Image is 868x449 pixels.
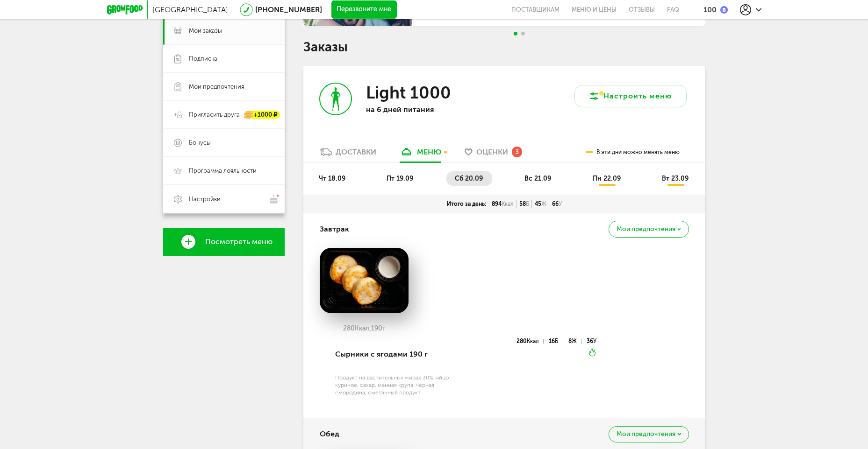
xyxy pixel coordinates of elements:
a: [PHONE_NUMBER] [255,5,322,14]
div: 280 [516,339,544,344]
a: Мои заказы [163,17,285,45]
span: Go to slide 1 [514,32,517,35]
span: Ж [541,201,546,207]
div: В эти дни можно менять меню [586,143,680,162]
span: Мои предпочтения [189,83,244,91]
a: меню [395,147,446,162]
div: 100 [703,5,717,14]
div: 8 [568,339,581,344]
span: Оценки [476,147,508,156]
span: Б [555,338,558,344]
div: Доставки [336,147,376,156]
span: сб 20.09 [455,175,483,182]
a: Мои предпочтения [163,73,285,101]
span: Мои предпочтения [617,431,675,437]
div: Продукт на растительных жирах 30%, яйцо куриное, сахар, манная крупа, чёрная смородина, сметанный... [335,374,465,396]
a: Бонусы [163,129,285,157]
button: Настроить меню [574,85,687,107]
span: Ккал [527,338,539,344]
a: Программа лояльности [163,157,285,185]
span: вт 23.09 [662,175,689,182]
h4: Обед [320,425,339,443]
span: Бонусы [189,139,211,147]
div: +1000 ₽ [244,111,280,119]
div: Сырники с ягодами 190 г [335,338,465,370]
div: 16 [549,339,563,344]
span: Программа лояльности [189,167,257,175]
span: Мои предпочтения [617,226,675,232]
a: Пригласить друга +1000 ₽ [163,101,285,129]
h3: Light 1000 [366,83,451,103]
span: Ккал [502,201,514,207]
span: Пригласить друга [189,111,240,119]
img: big_Oj7558GKmMMoQVCH.png [320,248,409,313]
span: Посмотреть меню [205,238,273,246]
span: У [593,338,596,344]
span: Настройки [189,195,221,203]
div: меню [417,147,441,156]
div: Итого за день: [444,200,489,208]
div: 894 [489,200,516,208]
span: Мои заказы [189,27,222,35]
div: 36 [587,339,596,344]
span: чт 18.09 [319,175,345,182]
a: Посмотреть меню [163,228,285,256]
span: Б [526,201,529,207]
span: Ж [572,338,577,344]
span: г [382,324,385,332]
div: 66 [549,200,565,208]
div: 280 190 [320,325,409,332]
span: У [559,201,562,207]
span: пт 19.09 [387,175,413,182]
div: 3 [512,147,522,157]
span: пн 22.09 [593,175,621,182]
img: bonus_b.cdccf46.png [720,6,728,14]
button: Перезвоните мне [331,0,397,19]
a: Оценки 3 [460,147,527,162]
span: вс 21.09 [524,175,551,182]
a: Настройки [163,185,285,213]
div: 58 [516,200,532,208]
span: Ккал, [355,324,371,332]
h4: Завтрак [320,220,349,238]
div: 45 [532,200,549,208]
a: Доставки [315,147,381,162]
span: Go to slide 2 [521,32,525,35]
a: Подписка [163,45,285,73]
span: Подписка [189,55,217,63]
h1: Заказы [303,41,705,53]
p: на 6 дней питания [366,105,488,114]
span: [GEOGRAPHIC_DATA] [152,5,228,14]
